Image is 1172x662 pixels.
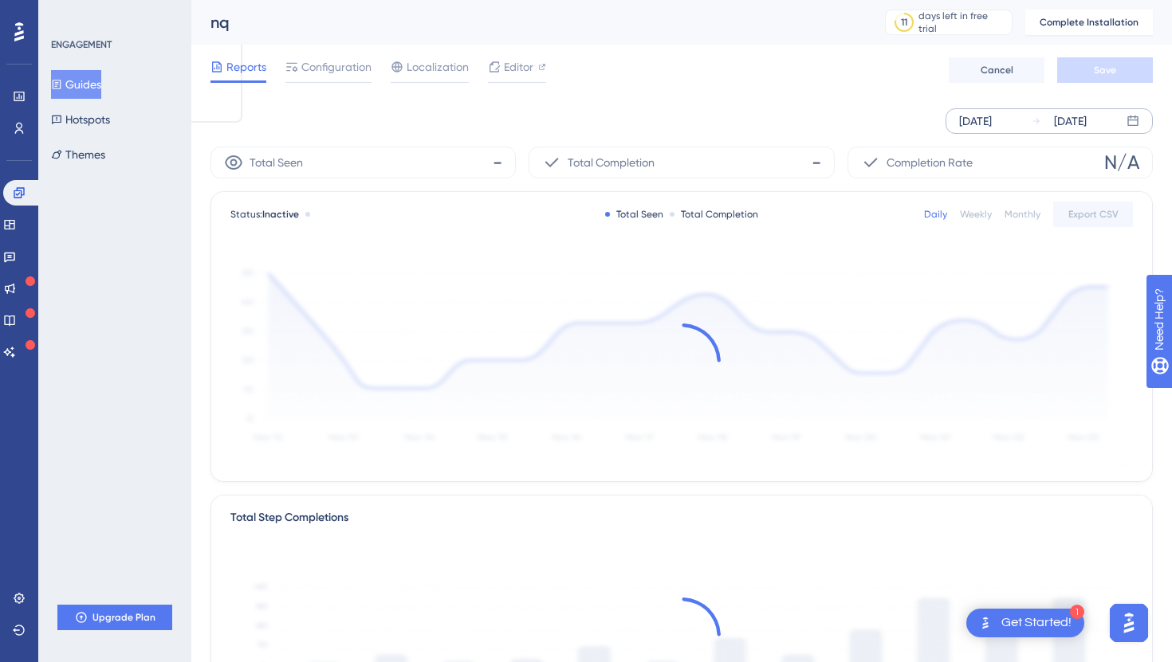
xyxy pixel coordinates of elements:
span: Save [1094,64,1116,76]
div: 1 [1070,605,1084,619]
div: Get Started! [1001,614,1072,632]
div: nq [210,11,845,33]
iframe: UserGuiding AI Assistant Launcher [1105,599,1153,647]
button: Guides [51,70,101,99]
button: Upgrade Plan [57,605,172,630]
span: Complete Installation [1040,16,1139,29]
span: Total Completion [568,153,655,172]
span: Upgrade Plan [92,611,155,624]
span: Inactive [262,209,299,220]
span: Localization [407,57,469,76]
div: [DATE] [959,112,992,131]
div: Open Get Started! checklist, remaining modules: 1 [966,609,1084,637]
div: [DATE] [1054,112,1087,131]
span: N/A [1104,150,1139,175]
button: Save [1057,57,1153,83]
span: Reports [226,57,266,76]
div: Monthly [1005,208,1040,221]
div: ENGAGEMENT [51,38,112,51]
img: launcher-image-alternative-text [976,613,995,633]
div: 11 [901,16,907,29]
button: Hotspots [51,105,110,134]
span: Need Help? [37,4,100,23]
span: - [812,150,821,175]
div: days left in free trial [918,10,1007,35]
button: Themes [51,140,105,169]
div: Daily [924,208,947,221]
div: Total Completion [670,208,758,221]
button: Cancel [949,57,1044,83]
span: Cancel [981,64,1013,76]
span: Completion Rate [887,153,973,172]
button: Complete Installation [1025,10,1153,35]
div: Weekly [960,208,992,221]
span: Export CSV [1068,208,1119,221]
span: Editor [504,57,533,76]
span: Total Seen [250,153,303,172]
span: Configuration [301,57,372,76]
div: Total Seen [605,208,663,221]
span: Status: [230,208,299,221]
button: Export CSV [1053,202,1133,227]
span: - [493,150,502,175]
div: Total Step Completions [230,508,348,527]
